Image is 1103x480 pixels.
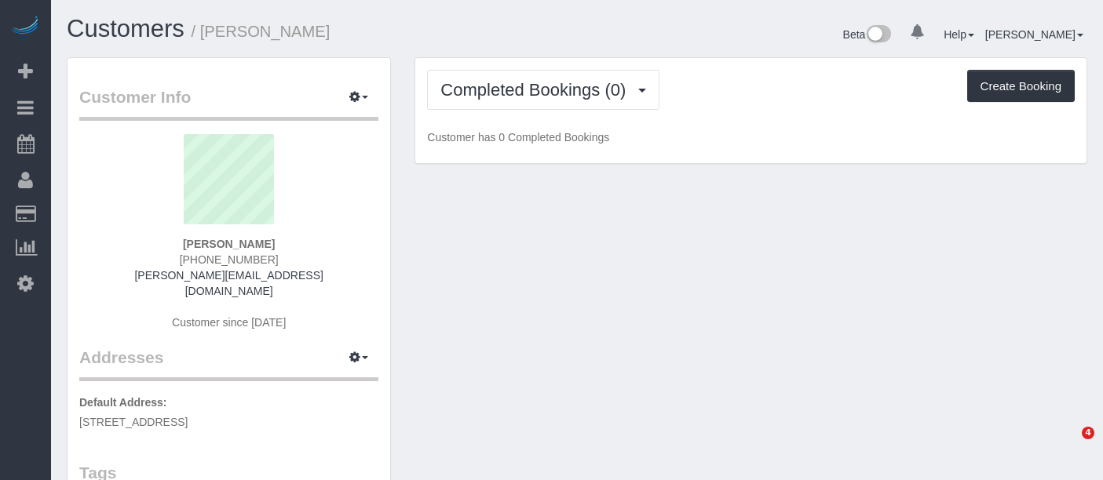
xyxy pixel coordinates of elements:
[67,15,184,42] a: Customers
[9,16,41,38] img: Automaid Logo
[843,28,892,41] a: Beta
[134,269,323,297] a: [PERSON_NAME][EMAIL_ADDRESS][DOMAIN_NAME]
[79,85,378,121] legend: Customer Info
[865,25,891,45] img: New interface
[440,80,634,100] span: Completed Bookings (0)
[427,129,1075,145] p: Customer has 0 Completed Bookings
[192,23,331,40] small: / [PERSON_NAME]
[985,28,1083,41] a: [PERSON_NAME]
[1082,427,1094,439] span: 4
[183,238,275,250] strong: [PERSON_NAME]
[79,416,188,428] span: [STREET_ADDRESS]
[180,253,279,266] span: [PHONE_NUMBER]
[172,316,286,329] span: Customer since [DATE]
[427,70,659,110] button: Completed Bookings (0)
[79,395,167,410] label: Default Address:
[1050,427,1087,464] iframe: Intercom live chat
[944,28,974,41] a: Help
[967,70,1075,103] button: Create Booking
